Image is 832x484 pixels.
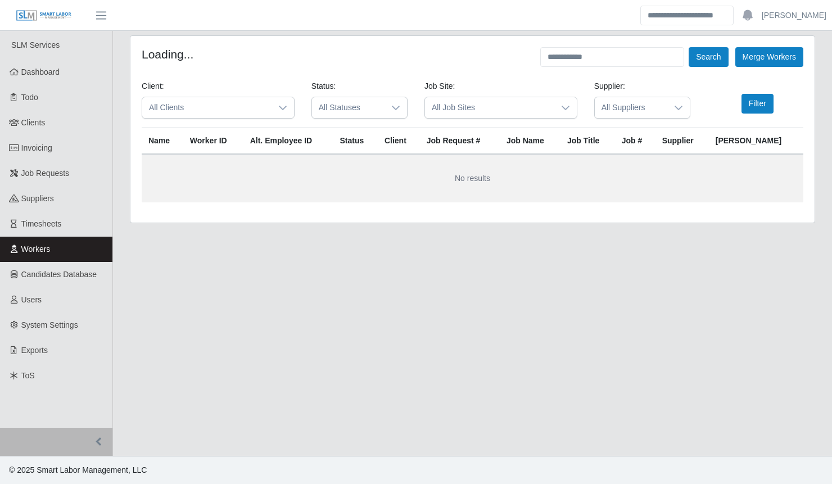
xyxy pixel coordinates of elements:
[142,128,183,155] th: Name
[21,295,42,304] span: Users
[21,118,46,127] span: Clients
[142,154,803,202] td: No results
[312,97,385,118] span: All Statuses
[762,10,826,21] a: [PERSON_NAME]
[311,80,336,92] label: Status:
[655,128,709,155] th: Supplier
[21,67,60,76] span: Dashboard
[21,169,70,178] span: Job Requests
[500,128,560,155] th: Job Name
[595,97,667,118] span: All Suppliers
[689,47,728,67] button: Search
[142,97,272,118] span: All Clients
[21,143,52,152] span: Invoicing
[378,128,420,155] th: Client
[142,47,193,61] h4: Loading...
[9,465,147,474] span: © 2025 Smart Labor Management, LLC
[21,219,62,228] span: Timesheets
[11,40,60,49] span: SLM Services
[424,80,455,92] label: Job Site:
[21,371,35,380] span: ToS
[560,128,615,155] th: Job Title
[615,128,655,155] th: Job #
[420,128,500,155] th: Job Request #
[735,47,803,67] button: Merge Workers
[21,194,54,203] span: Suppliers
[709,128,803,155] th: [PERSON_NAME]
[21,346,48,355] span: Exports
[142,80,164,92] label: Client:
[741,94,774,114] button: Filter
[21,270,97,279] span: Candidates Database
[16,10,72,22] img: SLM Logo
[243,128,333,155] th: Alt. Employee ID
[640,6,734,25] input: Search
[21,245,51,254] span: Workers
[183,128,243,155] th: Worker ID
[333,128,378,155] th: Status
[21,320,78,329] span: System Settings
[594,80,625,92] label: Supplier:
[21,93,38,102] span: Todo
[425,97,554,118] span: All Job Sites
